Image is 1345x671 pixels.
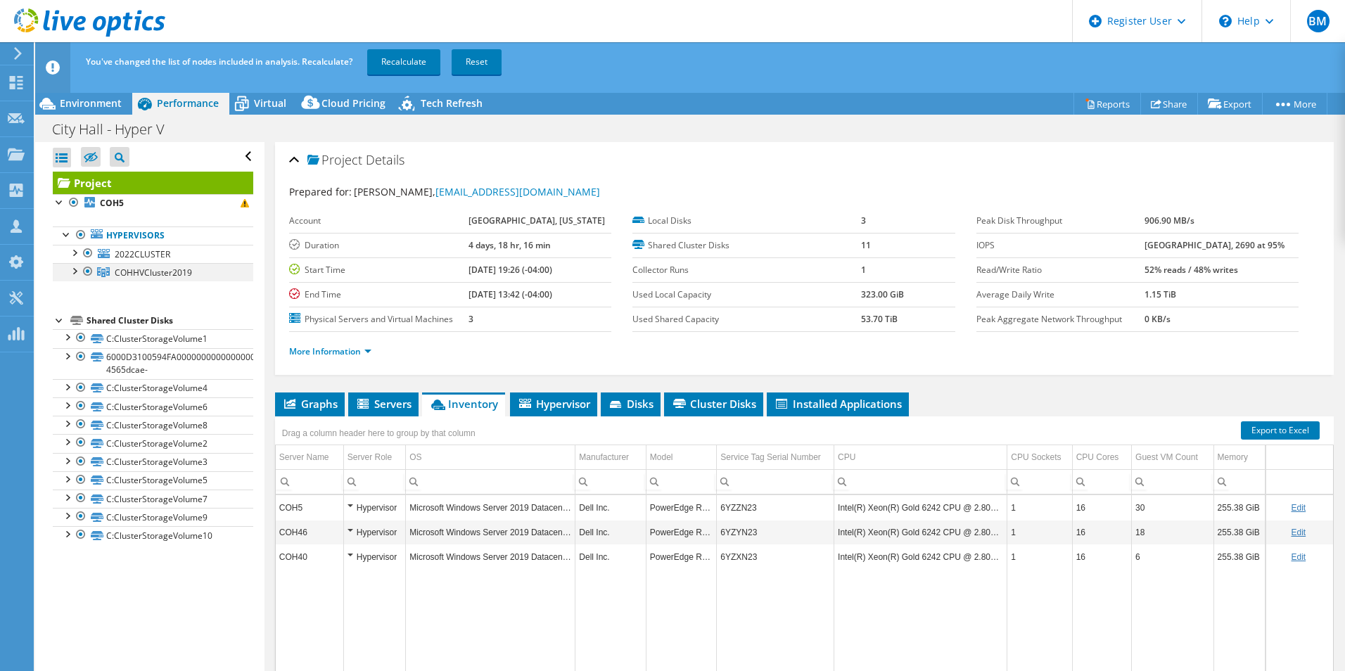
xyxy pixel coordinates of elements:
td: Column CPU Cores, Value 16 [1072,520,1131,544]
span: Hypervisor [517,397,590,411]
td: Column CPU Sockets, Value 1 [1007,544,1072,569]
label: Local Disks [632,214,861,228]
a: C:ClusterStorageVolume4 [53,379,253,397]
td: Column Model, Value PowerEdge R640 [646,520,716,544]
a: Hypervisors [53,226,253,245]
td: Column Server Name, Value COH40 [276,544,343,569]
a: Reports [1073,93,1141,115]
td: Model Column [646,445,716,470]
a: Reset [452,49,502,75]
span: [PERSON_NAME], [354,185,600,198]
td: Column Server Name, Value COH5 [276,495,343,520]
span: Virtual [254,96,286,110]
div: Hypervisor [348,549,402,565]
label: Used Shared Capacity [632,312,861,326]
a: C:ClusterStorageVolume10 [53,526,253,544]
td: Column Memory, Value 255.38 GiB [1213,520,1265,544]
h1: City Hall - Hyper V [46,122,186,137]
a: C:ClusterStorageVolume9 [53,508,253,526]
div: Guest VM Count [1135,449,1198,466]
b: 1 [861,264,866,276]
td: Column Service Tag Serial Number, Value 6YZZN23 [717,495,834,520]
span: Installed Applications [774,397,902,411]
td: Column CPU Cores, Filter cell [1072,469,1131,494]
div: Memory [1218,449,1248,466]
b: [DATE] 13:42 (-04:00) [468,288,552,300]
span: Environment [60,96,122,110]
b: 11 [861,239,871,251]
b: [GEOGRAPHIC_DATA], 2690 at 95% [1145,239,1285,251]
td: Column Server Name, Filter cell [276,469,343,494]
a: C:ClusterStorageVolume5 [53,471,253,490]
td: Column OS, Value Microsoft Windows Server 2019 Datacenter [406,495,575,520]
td: Column CPU Sockets, Value 1 [1007,495,1072,520]
a: Share [1140,93,1198,115]
div: Shared Cluster Disks [87,312,253,329]
td: Column Memory, Filter cell [1213,469,1265,494]
a: COHHVCluster2019 [53,263,253,281]
td: Column Guest VM Count, Value 18 [1132,520,1214,544]
td: CPU Column [834,445,1007,470]
b: 3 [468,313,473,325]
a: More [1262,93,1327,115]
b: [GEOGRAPHIC_DATA], [US_STATE] [468,215,605,226]
div: Drag a column header here to group by that column [279,423,479,443]
b: COH5 [100,197,124,209]
a: Recalculate [367,49,440,75]
label: IOPS [976,238,1145,253]
td: Column Server Name, Value COH46 [276,520,343,544]
a: Edit [1291,528,1306,537]
label: End Time [289,288,468,302]
a: [EMAIL_ADDRESS][DOMAIN_NAME] [435,185,600,198]
div: Server Name [279,449,329,466]
span: Project [307,153,362,167]
td: Manufacturer Column [575,445,646,470]
a: Edit [1291,503,1306,513]
label: Prepared for: [289,185,352,198]
span: Disks [608,397,654,411]
span: Inventory [429,397,498,411]
b: 52% reads / 48% writes [1145,264,1238,276]
td: CPU Cores Column [1072,445,1131,470]
td: Column CPU Sockets, Filter cell [1007,469,1072,494]
td: Column Service Tag Serial Number, Filter cell [717,469,834,494]
b: 1.15 TiB [1145,288,1176,300]
td: Column Guest VM Count, Value 6 [1132,544,1214,569]
a: C:ClusterStorageVolume3 [53,453,253,471]
td: Column Memory, Value 255.38 GiB [1213,544,1265,569]
td: Column Server Role, Value Hypervisor [343,544,405,569]
span: Servers [355,397,412,411]
label: Start Time [289,263,468,277]
label: Duration [289,238,468,253]
td: Server Role Column [343,445,405,470]
label: Shared Cluster Disks [632,238,861,253]
td: Column Server Role, Value Hypervisor [343,520,405,544]
a: 2022CLUSTER [53,245,253,263]
label: Physical Servers and Virtual Machines [289,312,468,326]
a: COH5 [53,194,253,212]
label: Used Local Capacity [632,288,861,302]
a: C:ClusterStorageVolume6 [53,397,253,416]
td: Column Server Role, Value Hypervisor [343,495,405,520]
label: Peak Disk Throughput [976,214,1145,228]
b: 0 KB/s [1145,313,1171,325]
div: Manufacturer [579,449,629,466]
b: 4 days, 18 hr, 16 min [468,239,551,251]
td: Column Model, Value PowerEdge R640 [646,544,716,569]
td: Column OS, Value Microsoft Windows Server 2019 Datacenter [406,544,575,569]
div: CPU [838,449,855,466]
label: Collector Runs [632,263,861,277]
td: Column CPU, Value Intel(R) Xeon(R) Gold 6242 CPU @ 2.80GHz [834,495,1007,520]
td: Guest VM Count Column [1132,445,1214,470]
td: CPU Sockets Column [1007,445,1072,470]
a: Edit [1291,552,1306,562]
span: Tech Refresh [421,96,483,110]
span: BM [1307,10,1330,32]
td: Column Manufacturer, Value Dell Inc. [575,520,646,544]
td: Column Server Role, Filter cell [343,469,405,494]
b: 3 [861,215,866,226]
label: Average Daily Write [976,288,1145,302]
a: C:ClusterStorageVolume1 [53,329,253,347]
span: Cloud Pricing [321,96,385,110]
div: Hypervisor [348,524,402,541]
